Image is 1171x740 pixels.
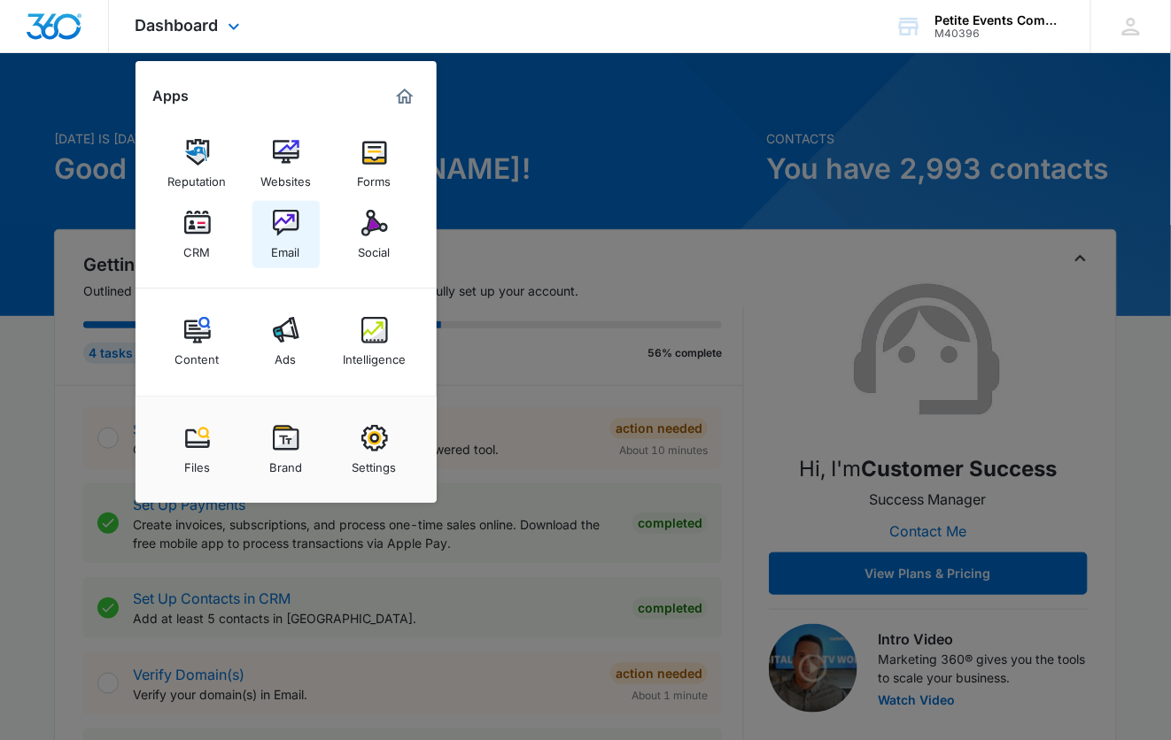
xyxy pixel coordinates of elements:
a: Brand [252,416,320,483]
h2: Apps [153,88,190,104]
div: Ads [275,343,297,366]
div: account name [935,13,1065,27]
a: Files [164,416,231,483]
a: Reputation [164,130,231,197]
div: Social [359,236,391,259]
a: Content [164,308,231,375]
a: Intelligence [341,308,408,375]
div: account id [935,27,1065,40]
div: CRM [184,236,211,259]
div: Intelligence [343,343,406,366]
div: Brand [269,451,302,474]
div: Email [272,236,300,259]
div: Reputation [168,166,227,189]
a: Email [252,201,320,268]
a: Websites [252,130,320,197]
a: CRM [164,201,231,268]
a: Settings [341,416,408,483]
a: Ads [252,308,320,375]
a: Social [341,201,408,268]
span: Dashboard [136,16,219,35]
div: Content [175,343,220,366]
div: Forms [358,166,392,189]
div: Files [184,451,210,474]
a: Marketing 360® Dashboard [391,82,419,111]
div: Websites [260,166,311,189]
div: Settings [353,451,397,474]
a: Forms [341,130,408,197]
